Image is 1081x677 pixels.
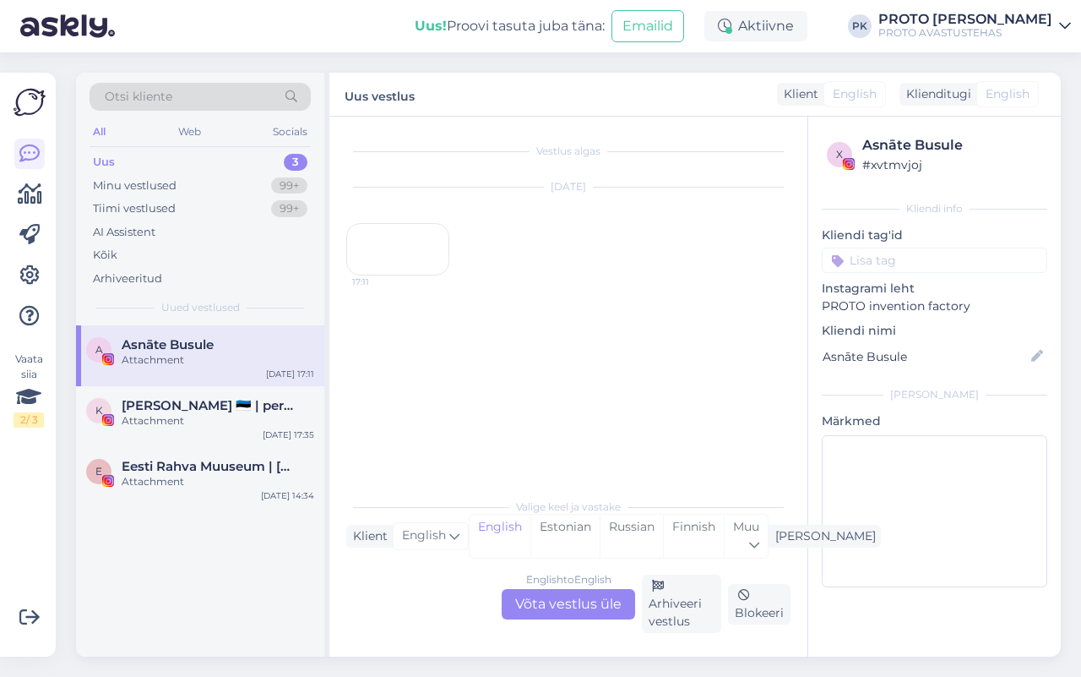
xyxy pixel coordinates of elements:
[663,515,724,558] div: Finnish
[105,88,172,106] span: Otsi kliente
[93,247,117,264] div: Kõik
[822,227,1047,244] p: Kliendi tag'id
[402,527,446,545] span: English
[271,177,307,194] div: 99+
[122,352,314,368] div: Attachment
[822,298,1047,315] p: PROTO invention factory
[823,347,1028,366] input: Lisa nimi
[642,575,721,633] div: Arhiveeri vestlus
[93,200,176,217] div: Tiimi vestlused
[95,404,103,417] span: K
[122,459,297,474] span: Eesti Rahva Muuseum | Estonian National Museum
[352,276,416,288] span: 17:11
[122,398,297,413] span: Katrin Kreutzberg 🇪🇪 | personaaltreener ✨
[415,16,605,36] div: Proovi tasuta juba täna:
[90,121,109,143] div: All
[704,11,807,41] div: Aktiivne
[611,10,684,42] button: Emailid
[862,156,1042,174] div: # xvtmvjoj
[93,224,155,241] div: AI Assistent
[822,412,1047,430] p: Märkmed
[862,135,1042,156] div: Asnāte Busule
[848,14,872,38] div: PK
[470,515,530,558] div: English
[769,527,876,545] div: [PERSON_NAME]
[822,201,1047,216] div: Kliendi info
[269,121,311,143] div: Socials
[878,13,1071,40] a: PROTO [PERSON_NAME]PROTO AVASTUSTEHAS
[95,465,102,478] span: E
[600,515,663,558] div: Russian
[14,352,44,428] div: Vaata siia
[878,26,1052,40] div: PROTO AVASTUSTEHAS
[93,270,162,287] div: Arhiveeritud
[93,177,177,194] div: Minu vestlused
[415,18,447,34] b: Uus!
[833,85,877,103] span: English
[878,13,1052,26] div: PROTO [PERSON_NAME]
[822,322,1047,340] p: Kliendi nimi
[161,300,240,315] span: Uued vestlused
[899,85,971,103] div: Klienditugi
[777,85,818,103] div: Klient
[822,280,1047,298] p: Instagrami leht
[14,412,44,428] div: 2 / 3
[284,154,307,171] div: 3
[122,474,314,489] div: Attachment
[122,413,314,429] div: Attachment
[346,179,790,194] div: [DATE]
[526,572,611,587] div: English to English
[261,489,314,502] div: [DATE] 14:34
[733,519,759,534] span: Muu
[530,515,600,558] div: Estonian
[95,343,103,356] span: A
[263,429,314,441] div: [DATE] 17:35
[346,527,388,545] div: Klient
[728,584,790,625] div: Blokeeri
[836,148,843,161] span: x
[346,500,790,515] div: Valige keel ja vastake
[175,121,204,143] div: Web
[822,248,1047,273] input: Lisa tag
[346,144,790,159] div: Vestlus algas
[93,154,115,171] div: Uus
[345,83,415,106] label: Uus vestlus
[986,85,1029,103] span: English
[266,368,314,380] div: [DATE] 17:11
[271,200,307,217] div: 99+
[822,387,1047,402] div: [PERSON_NAME]
[502,589,635,620] div: Võta vestlus üle
[122,337,214,352] span: Asnāte Busule
[14,86,46,118] img: Askly Logo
